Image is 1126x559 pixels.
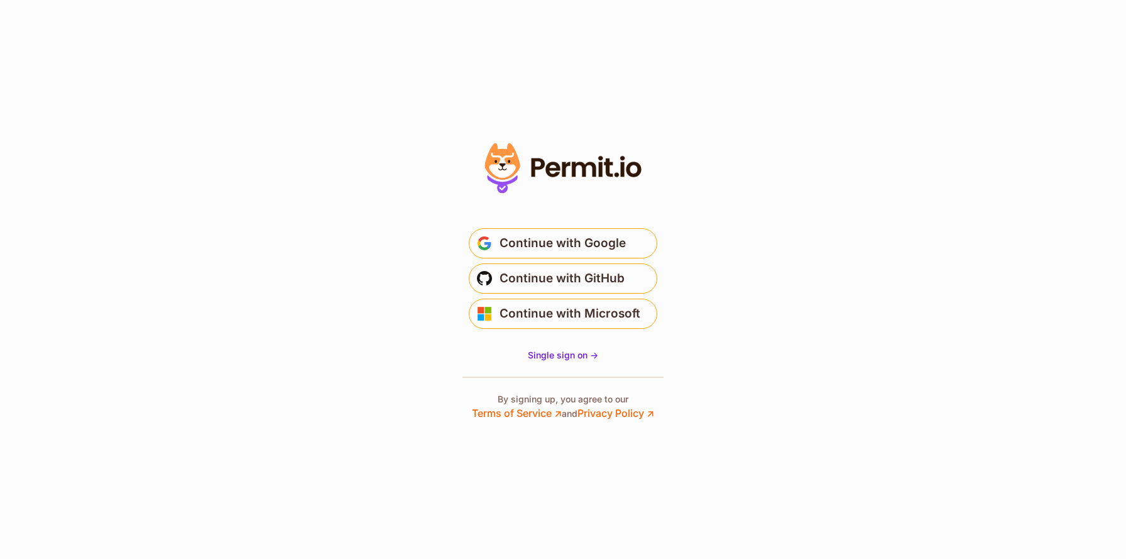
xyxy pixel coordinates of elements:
span: Continue with Microsoft [500,304,640,324]
a: Privacy Policy ↗ [577,407,654,419]
button: Continue with Microsoft [469,299,657,329]
a: Terms of Service ↗ [472,407,562,419]
button: Continue with Google [469,228,657,258]
span: Single sign on -> [528,350,598,360]
p: By signing up, you agree to our and [472,393,654,421]
button: Continue with GitHub [469,263,657,294]
span: Continue with Google [500,233,626,253]
a: Single sign on -> [528,349,598,362]
span: Continue with GitHub [500,268,625,289]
